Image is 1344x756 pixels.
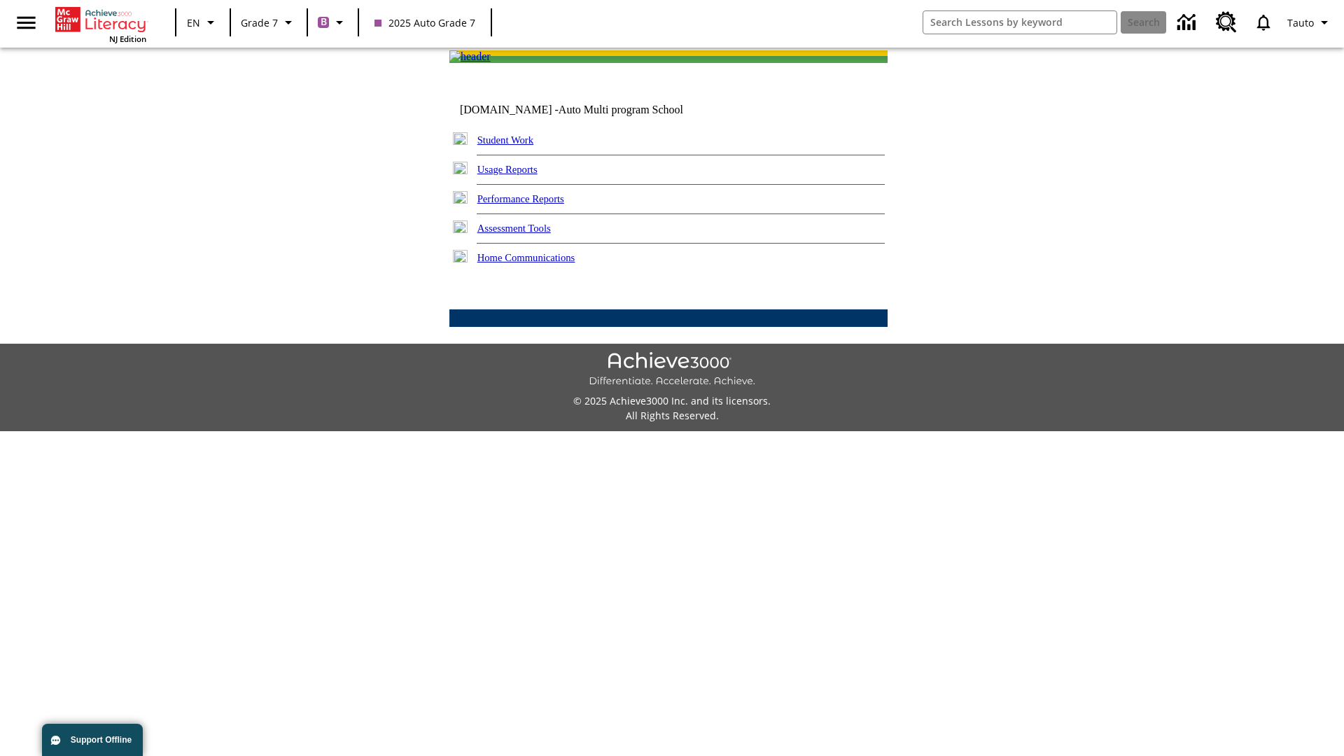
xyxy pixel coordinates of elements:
a: Data Center [1169,3,1207,42]
button: Profile/Settings [1282,10,1338,35]
button: Language: EN, Select a language [181,10,225,35]
span: B [321,13,327,31]
img: plus.gif [453,220,468,233]
span: Tauto [1287,15,1314,30]
button: Open side menu [6,2,47,43]
a: Home Communications [477,252,575,263]
img: plus.gif [453,250,468,262]
a: Notifications [1245,4,1282,41]
a: Student Work [477,134,533,146]
button: Boost Class color is purple. Change class color [312,10,353,35]
button: Grade: Grade 7, Select a grade [235,10,302,35]
a: Resource Center, Will open in new tab [1207,3,1245,41]
div: Home [55,4,146,44]
span: NJ Edition [109,34,146,44]
img: plus.gif [453,132,468,145]
img: plus.gif [453,162,468,174]
span: Support Offline [71,735,132,745]
span: Grade 7 [241,15,278,30]
span: 2025 Auto Grade 7 [374,15,475,30]
a: Performance Reports [477,193,564,204]
img: header [449,50,491,63]
img: Achieve3000 Differentiate Accelerate Achieve [589,352,755,388]
nobr: Auto Multi program School [559,104,683,115]
a: Usage Reports [477,164,538,175]
img: plus.gif [453,191,468,204]
span: EN [187,15,200,30]
button: Support Offline [42,724,143,756]
input: search field [923,11,1116,34]
td: [DOMAIN_NAME] - [460,104,717,116]
a: Assessment Tools [477,223,551,234]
